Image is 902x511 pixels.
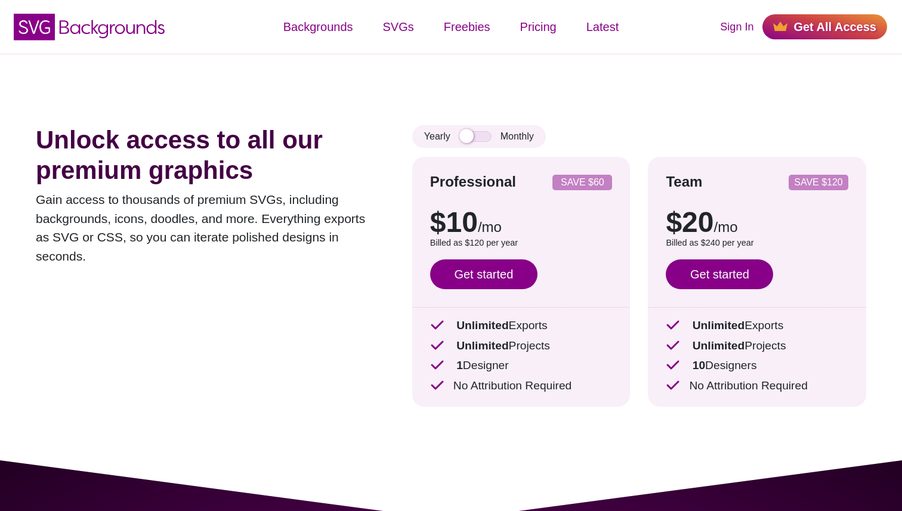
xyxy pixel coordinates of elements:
p: Designer [430,357,613,374]
p: SAVE $120 [793,178,844,187]
span: /mo [478,219,502,235]
p: No Attribution Required [430,377,613,395]
strong: Unlimited [693,319,745,332]
a: Pricing [505,9,572,45]
p: Exports [666,317,848,335]
p: No Attribution Required [666,377,848,395]
a: Latest [572,9,634,45]
a: Get started [430,259,538,289]
p: SAVE $60 [557,178,607,187]
p: Exports [430,317,613,335]
p: Billed as $240 per year [666,237,848,250]
a: Sign In [720,19,753,35]
p: Projects [430,337,613,355]
p: $10 [430,208,613,237]
a: Backgrounds [268,9,368,45]
strong: Unlimited [693,339,745,352]
h1: Unlock access to all our premium graphics [36,125,376,185]
p: Designers [666,357,848,374]
p: Gain access to thousands of premium SVGs, including backgrounds, icons, doodles, and more. Everyt... [36,190,376,265]
strong: 1 [456,359,463,371]
p: Projects [666,337,848,355]
div: Yearly Monthly [412,125,546,148]
a: Freebies [429,9,505,45]
strong: Professional [430,174,516,190]
a: Get All Access [762,14,887,39]
span: /mo [714,219,738,235]
a: SVGs [368,9,429,45]
p: $20 [666,208,848,237]
strong: Team [666,174,702,190]
strong: Unlimited [456,319,508,332]
strong: 10 [693,359,705,371]
a: Get started [666,259,773,289]
p: Billed as $120 per year [430,237,613,250]
strong: Unlimited [456,339,508,352]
